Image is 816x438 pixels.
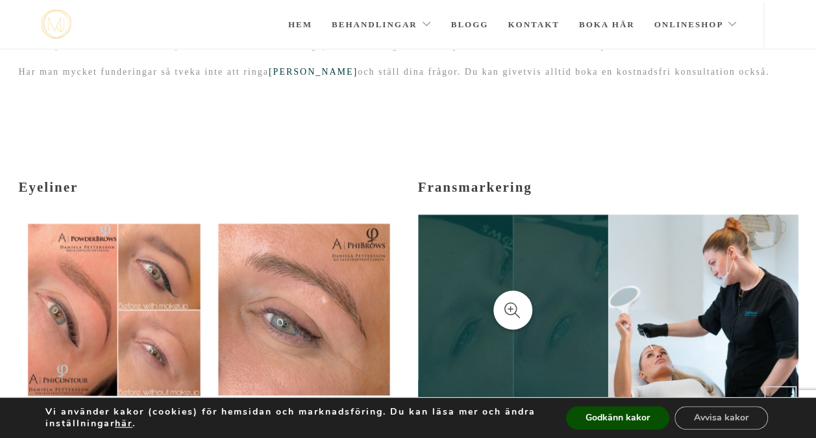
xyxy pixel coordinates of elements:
p: Har man mycket funderingar så tveka inte att ringa och ställ dina frågor. Du kan givetvis alltid ... [19,62,798,82]
p: Vi använder kakor (cookies) för hemsidan och marknadsföring. Du kan läsa mer och ändra inställnin... [45,406,539,430]
button: här [115,418,132,430]
a: Onlineshop [654,2,737,47]
a: Behandlingar [332,2,432,47]
a: mjstudio mjstudio mjstudio [41,10,71,39]
a: Blogg [451,2,489,47]
button: Avvisa kakor [674,406,768,430]
span: Fransmarkering [418,179,532,195]
a: Boka här [579,2,635,47]
button: Godkänn kakor [566,406,669,430]
img: mjstudio [41,10,71,39]
a: Hem [288,2,312,47]
span: Eyeliner [19,179,79,195]
a: Kontakt [508,2,560,47]
a: [PERSON_NAME] [269,67,358,77]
